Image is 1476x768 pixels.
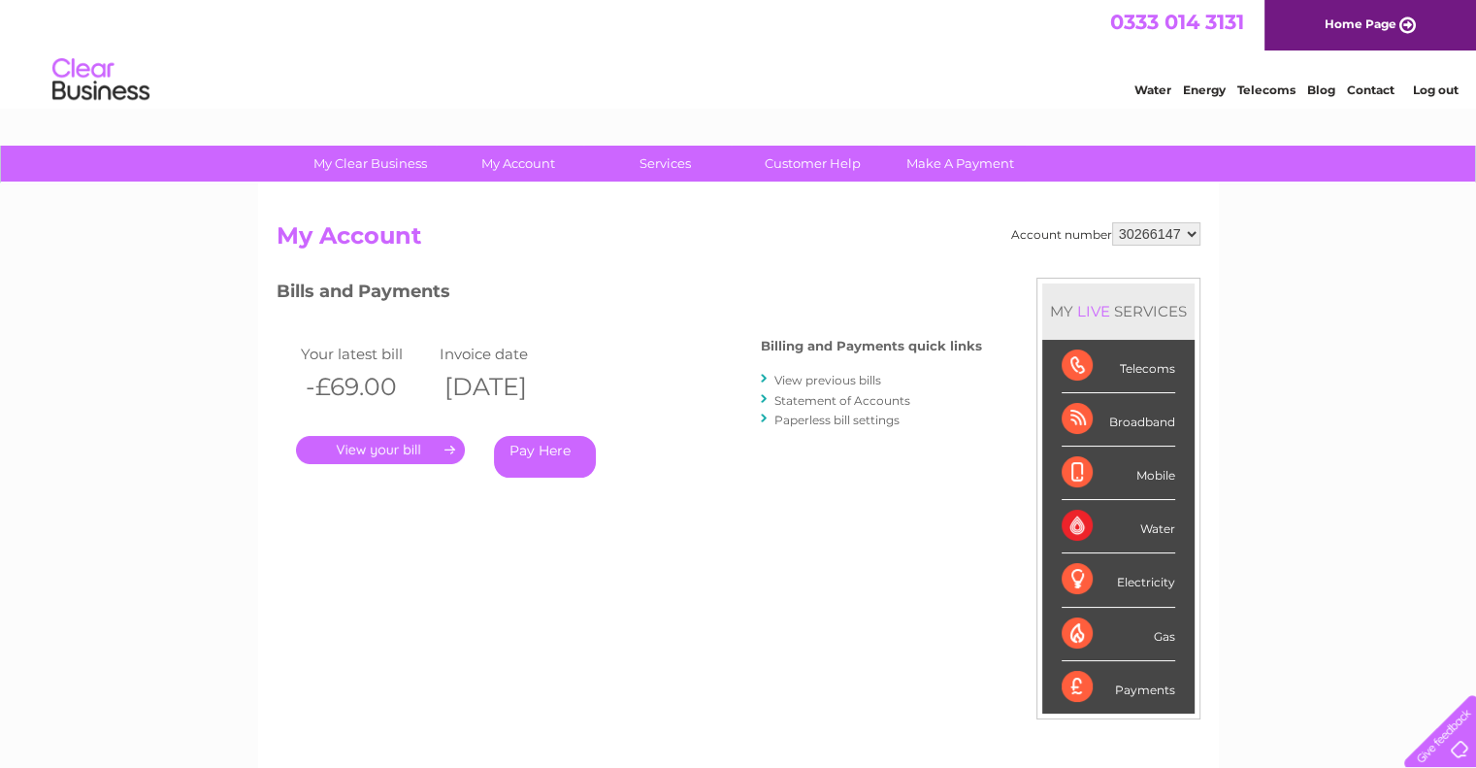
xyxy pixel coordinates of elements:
a: Blog [1307,83,1335,97]
div: Mobile [1062,447,1175,500]
th: -£69.00 [296,367,436,407]
div: Water [1062,500,1175,553]
div: Account number [1011,222,1200,246]
a: Services [585,146,745,182]
a: Energy [1183,83,1226,97]
a: Water [1134,83,1171,97]
div: Broadband [1062,393,1175,447]
td: Invoice date [435,341,574,367]
div: MY SERVICES [1042,284,1195,339]
a: My Account [438,146,598,182]
a: Telecoms [1237,83,1296,97]
div: Clear Business is a trading name of Verastar Limited (registered in [GEOGRAPHIC_DATA] No. 3667643... [280,11,1197,94]
div: Gas [1062,608,1175,661]
a: Statement of Accounts [774,393,910,408]
div: Payments [1062,661,1175,714]
a: Log out [1412,83,1458,97]
a: Customer Help [733,146,893,182]
td: Your latest bill [296,341,436,367]
a: Pay Here [494,436,596,478]
img: logo.png [51,50,150,110]
a: . [296,436,465,464]
div: Electricity [1062,553,1175,607]
div: Telecoms [1062,340,1175,393]
h4: Billing and Payments quick links [761,339,982,353]
a: My Clear Business [290,146,450,182]
th: [DATE] [435,367,574,407]
a: Make A Payment [880,146,1040,182]
a: View previous bills [774,373,881,387]
h2: My Account [277,222,1200,259]
a: 0333 014 3131 [1110,10,1244,34]
h3: Bills and Payments [277,278,982,312]
a: Paperless bill settings [774,413,900,427]
a: Contact [1347,83,1394,97]
div: LIVE [1073,302,1114,320]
